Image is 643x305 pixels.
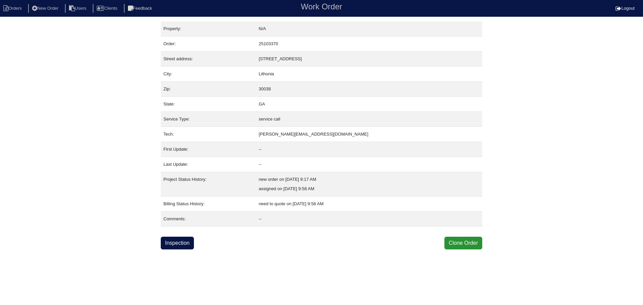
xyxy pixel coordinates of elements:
td: State: [161,97,256,112]
button: Clone Order [444,237,482,249]
td: N/A [256,21,482,36]
td: Property: [161,21,256,36]
td: City: [161,67,256,82]
td: [STREET_ADDRESS] [256,52,482,67]
td: Lithonia [256,67,482,82]
td: -- [256,142,482,157]
td: -- [256,157,482,172]
td: 30038 [256,82,482,97]
td: 25103370 [256,36,482,52]
li: Feedback [124,4,157,13]
td: Billing Status History: [161,197,256,212]
td: Zip: [161,82,256,97]
li: New Order [28,4,64,13]
a: Logout [616,6,635,11]
li: Users [65,4,92,13]
a: Clients [93,6,123,11]
td: -- [256,212,482,227]
td: Service Type: [161,112,256,127]
td: [PERSON_NAME][EMAIL_ADDRESS][DOMAIN_NAME] [256,127,482,142]
td: Order: [161,36,256,52]
td: GA [256,97,482,112]
div: new order on [DATE] 9:17 AM [259,175,480,184]
td: Comments: [161,212,256,227]
a: Inspection [161,237,194,249]
a: New Order [28,6,64,11]
td: Last Update: [161,157,256,172]
li: Clients [93,4,123,13]
div: assigned on [DATE] 9:58 AM [259,184,480,194]
td: service call [256,112,482,127]
td: Street address: [161,52,256,67]
td: First Update: [161,142,256,157]
a: Users [65,6,92,11]
td: Project Status History: [161,172,256,197]
td: Tech: [161,127,256,142]
div: need to quote on [DATE] 9:58 AM [259,199,480,209]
